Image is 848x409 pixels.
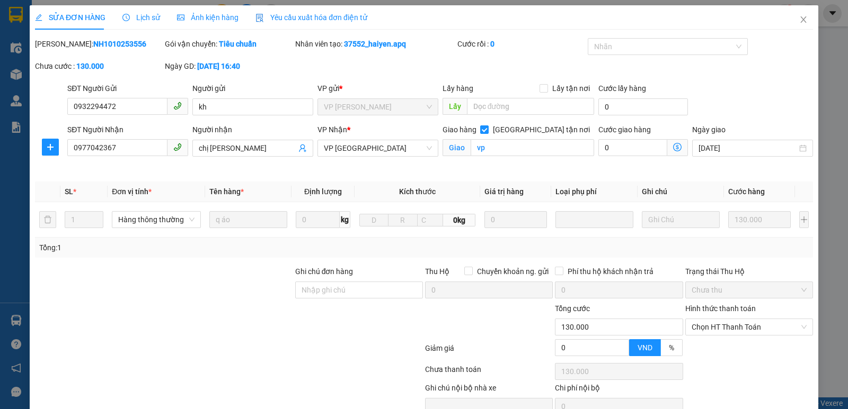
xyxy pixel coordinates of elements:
[598,139,667,156] input: Cước giao hàng
[638,181,724,202] th: Ghi chú
[471,139,595,156] input: Giao tận nơi
[93,40,146,48] b: NH1010253556
[443,84,473,93] span: Lấy hàng
[638,343,652,352] span: VND
[598,98,688,115] input: Cước lấy hàng
[467,98,595,115] input: Dọc đường
[551,181,638,202] th: Loại phụ phí
[67,83,188,94] div: SĐT Người Gửi
[417,214,444,226] input: C
[219,40,257,48] b: Tiêu chuẩn
[173,102,182,110] span: phone
[443,214,475,226] span: 0kg
[424,342,554,361] div: Giảm giá
[555,304,590,313] span: Tổng cước
[425,267,449,276] span: Thu Hộ
[76,62,104,70] b: 130.000
[67,124,188,135] div: SĐT Người Nhận
[177,14,184,21] span: picture
[789,5,818,35] button: Close
[728,211,791,228] input: 0
[35,13,105,22] span: SỬA ĐƠN HÀNG
[35,38,163,50] div: [PERSON_NAME]:
[42,139,59,156] button: plus
[340,211,350,228] span: kg
[598,84,646,93] label: Cước lấy hàng
[112,187,152,196] span: Đơn vị tính
[173,143,182,151] span: phone
[255,13,367,22] span: Yêu cầu xuất hóa đơn điện tử
[65,187,73,196] span: SL
[563,266,658,277] span: Phí thu hộ khách nhận trả
[424,363,554,382] div: Chưa thanh toán
[209,211,287,228] input: VD: Bàn, Ghế
[598,125,651,134] label: Cước giao hàng
[118,212,195,228] span: Hàng thông thường
[555,382,683,398] div: Chi phí nội bộ
[324,99,432,115] span: VP NGỌC HỒI
[484,187,524,196] span: Giá trị hàng
[799,15,808,24] span: close
[473,266,553,277] span: Chuyển khoản ng. gửi
[388,214,417,226] input: R
[359,214,388,226] input: D
[42,143,58,151] span: plus
[692,319,807,335] span: Chọn HT Thanh Toán
[295,267,354,276] label: Ghi chú đơn hàng
[177,13,238,22] span: Ảnh kiện hàng
[344,40,406,48] b: 37552_haiyen.apq
[298,144,307,152] span: user-add
[197,62,240,70] b: [DATE] 16:40
[443,139,471,156] span: Giao
[295,281,423,298] input: Ghi chú đơn hàng
[457,38,585,50] div: Cước rồi :
[699,142,797,154] input: Ngày giao
[192,83,313,94] div: Người gửi
[324,140,432,156] span: VP Cầu Yên Xuân
[799,211,809,228] button: plus
[425,382,553,398] div: Ghi chú nội bộ nhà xe
[548,83,594,94] span: Lấy tận nơi
[165,60,293,72] div: Ngày GD:
[489,124,594,135] span: [GEOGRAPHIC_DATA] tận nơi
[490,40,494,48] b: 0
[255,14,264,22] img: icon
[317,125,347,134] span: VP Nhận
[685,304,756,313] label: Hình thức thanh toán
[484,211,547,228] input: 0
[295,38,456,50] div: Nhân viên tạo:
[443,98,467,115] span: Lấy
[317,83,438,94] div: VP gửi
[692,125,726,134] label: Ngày giao
[642,211,720,228] input: Ghi Chú
[669,343,674,352] span: %
[35,60,163,72] div: Chưa cước :
[304,187,342,196] span: Định lượng
[35,14,42,21] span: edit
[39,211,56,228] button: delete
[209,187,244,196] span: Tên hàng
[443,125,476,134] span: Giao hàng
[122,13,160,22] span: Lịch sử
[399,187,436,196] span: Kích thước
[728,187,765,196] span: Cước hàng
[673,143,682,151] span: dollar-circle
[165,38,293,50] div: Gói vận chuyển:
[122,14,130,21] span: clock-circle
[39,242,328,253] div: Tổng: 1
[192,124,313,135] div: Người nhận
[692,282,807,298] span: Chưa thu
[685,266,813,277] div: Trạng thái Thu Hộ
